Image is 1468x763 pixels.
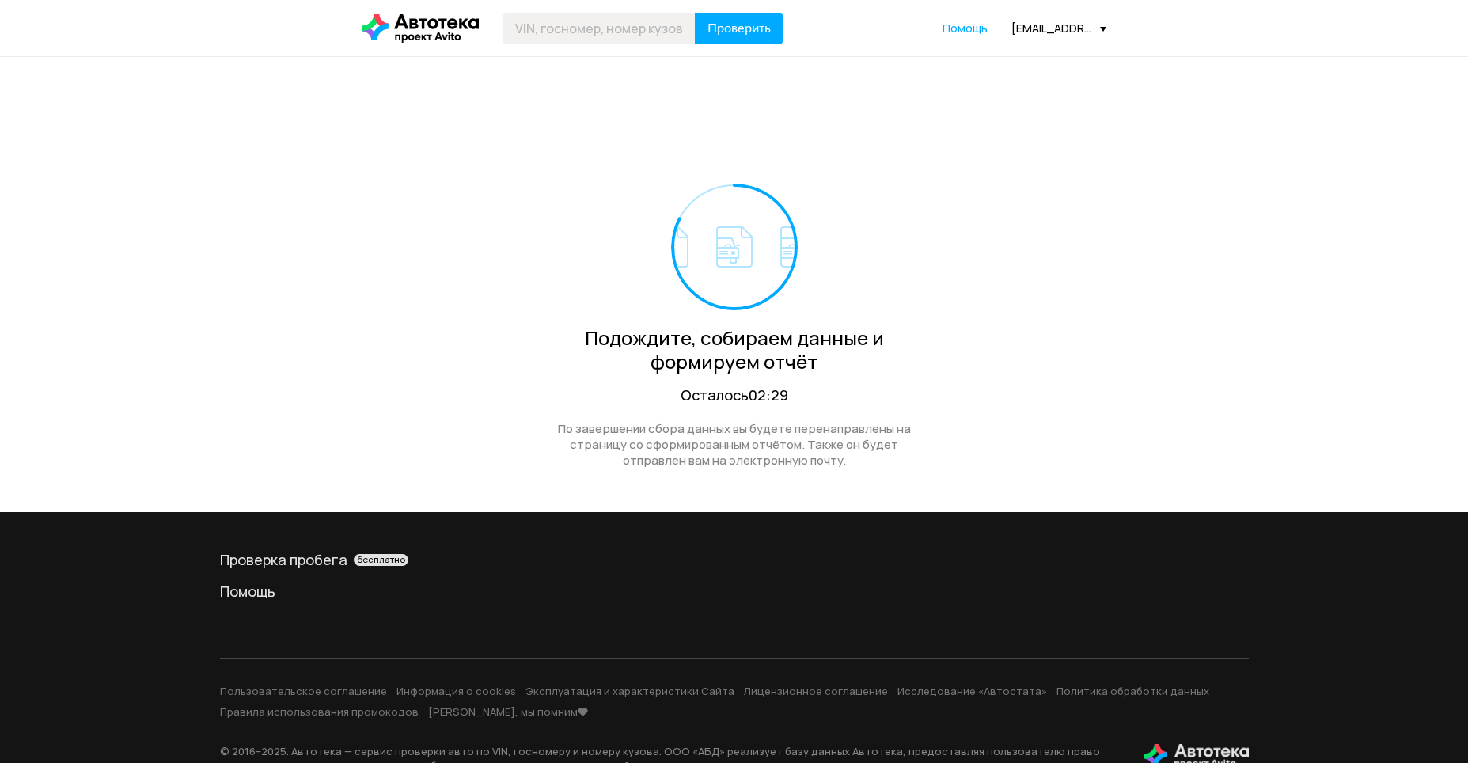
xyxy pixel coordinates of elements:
a: Проверка пробегабесплатно [220,550,1249,569]
a: Лицензионное соглашение [744,684,888,698]
input: VIN, госномер, номер кузова [503,13,696,44]
div: По завершении сбора данных вы будете перенаправлены на страницу со сформированным отчётом. Также ... [541,421,928,469]
a: Помощь [220,582,1249,601]
a: Правила использования промокодов [220,704,419,719]
span: бесплатно [357,554,405,565]
a: Политика обработки данных [1056,684,1209,698]
span: Проверить [707,22,771,35]
a: Пользовательское соглашение [220,684,387,698]
a: [PERSON_NAME], мы помним [428,704,589,719]
a: Исследование «Автостата» [897,684,1047,698]
div: Осталось 02:29 [541,385,928,405]
div: [EMAIL_ADDRESS][DOMAIN_NAME] [1011,21,1106,36]
button: Проверить [695,13,783,44]
a: Эксплуатация и характеристики Сайта [525,684,734,698]
div: Проверка пробега [220,550,1249,569]
a: Помощь [943,21,988,36]
a: Информация о cookies [396,684,516,698]
div: Подождите, собираем данные и формируем отчёт [541,326,928,374]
